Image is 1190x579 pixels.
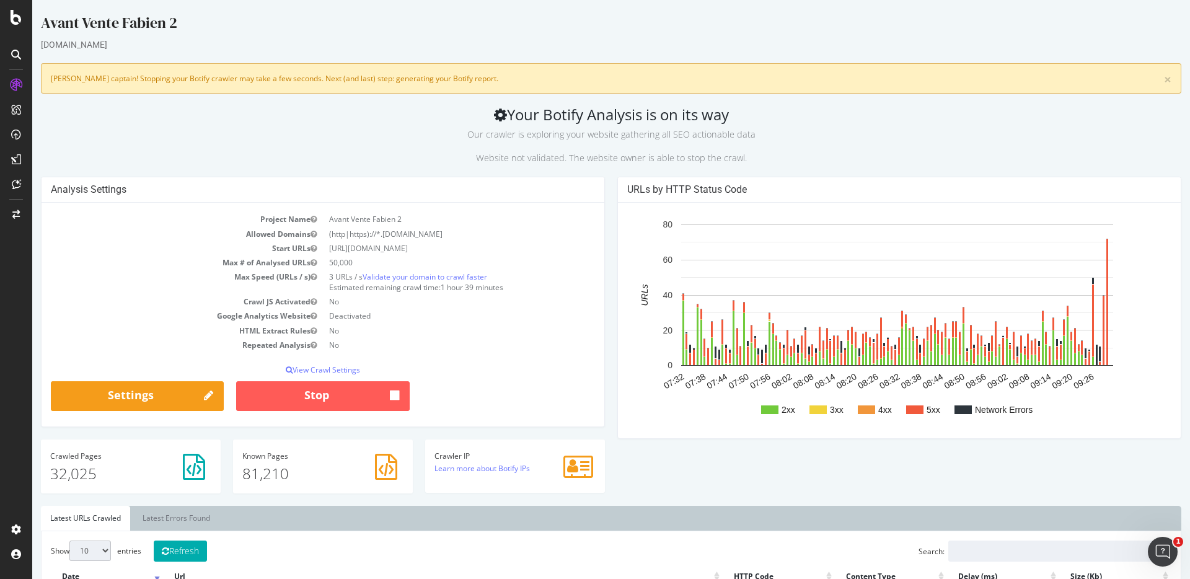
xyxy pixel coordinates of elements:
[630,220,640,230] text: 80
[738,371,762,391] text: 08:02
[824,371,848,391] text: 08:26
[19,183,563,196] h4: Analysis Settings
[932,371,956,391] text: 08:56
[19,270,291,294] td: Max Speed (URLs / s)
[204,381,377,411] button: Stop
[121,541,175,562] button: Refresh
[19,381,192,411] a: Settings
[943,405,1000,415] text: Network Errors
[595,183,1139,196] h4: URLs by HTTP Status Code
[1039,371,1064,391] text: 09:26
[19,309,291,323] td: Google Analytics Website
[18,463,179,484] p: 32,025
[673,371,697,391] text: 07:44
[798,405,811,415] text: 3xx
[630,290,640,300] text: 40
[630,325,640,335] text: 20
[1018,371,1042,391] text: 09:20
[291,324,563,338] td: No
[19,255,291,270] td: Max # of Analysed URLs
[916,541,1139,562] input: Search:
[607,285,617,306] text: URLs
[408,282,471,293] span: 1 hour 39 minutes
[9,38,1149,51] div: [DOMAIN_NAME]
[781,371,805,391] text: 08:14
[19,365,563,375] p: View Crawl Settings
[953,371,977,391] text: 09:02
[759,371,783,391] text: 08:08
[9,506,98,531] a: Latest URLs Crawled
[9,63,1149,94] div: [PERSON_NAME] captain! Stopping your Botify crawler may take a few seconds. Next (and last) step:...
[291,309,563,323] td: Deactivated
[291,212,563,226] td: Avant Vente Fabien 2
[210,452,371,460] h4: Pages Known
[19,324,291,338] td: HTML Extract Rules
[1148,537,1178,567] iframe: Intercom live chat
[9,106,1149,164] h2: Your Botify Analysis is on its way
[635,361,640,371] text: 0
[886,541,1139,562] label: Search:
[802,371,826,391] text: 08:20
[1173,537,1183,547] span: 1
[19,241,291,255] td: Start URLs
[867,371,891,391] text: 08:38
[291,338,563,352] td: No
[651,371,676,391] text: 07:38
[435,128,723,140] small: Our crawler is exploring your website gathering all SEO actionable data
[210,463,371,484] p: 81,210
[402,463,498,474] a: Learn more about Botify IPs
[330,272,455,282] a: Validate your domain to crawl faster
[37,541,79,561] select: Showentries
[894,405,908,415] text: 5xx
[9,12,1149,38] div: Avant Vente Fabien 2
[846,405,860,415] text: 4xx
[975,371,999,391] text: 09:08
[630,255,640,265] text: 60
[291,241,563,255] td: [URL][DOMAIN_NAME]
[749,405,763,415] text: 2xx
[19,212,291,226] td: Project Name
[845,371,870,391] text: 08:32
[19,541,109,561] label: Show entries
[291,294,563,309] td: No
[402,452,563,460] h4: Crawler IP
[18,452,179,460] h4: Pages Crawled
[291,270,563,294] td: 3 URLs / s Estimated remaining crawl time:
[997,371,1021,391] text: 09:14
[291,255,563,270] td: 50,000
[910,371,934,391] text: 08:50
[444,152,715,164] small: Website not validated. The website owner is able to stop the crawl.
[595,212,1135,429] svg: A chart.
[716,371,740,391] text: 07:56
[1132,73,1139,86] a: ×
[889,371,913,391] text: 08:44
[19,294,291,309] td: Crawl JS Activated
[101,506,187,531] a: Latest Errors Found
[291,227,563,241] td: (http|https)://*.[DOMAIN_NAME]
[19,338,291,352] td: Repeated Analysis
[694,371,718,391] text: 07:50
[630,371,654,391] text: 07:32
[19,227,291,241] td: Allowed Domains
